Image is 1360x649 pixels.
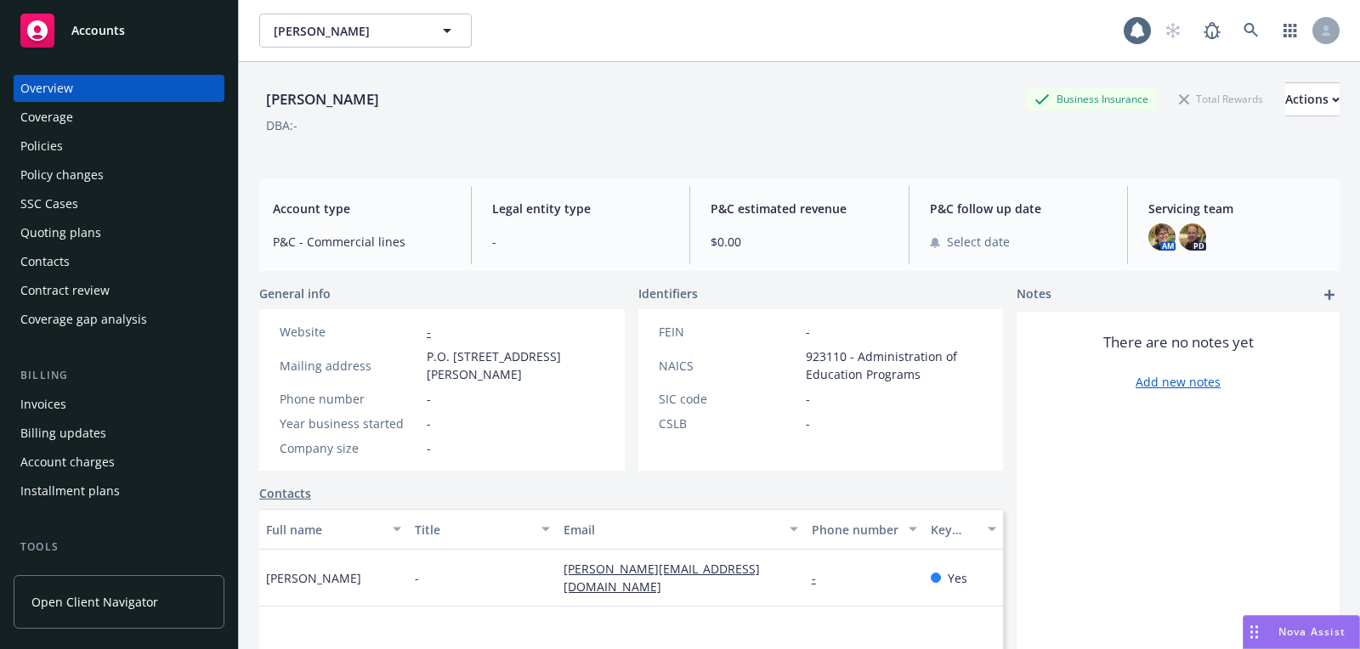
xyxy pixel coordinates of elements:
[14,391,224,418] a: Invoices
[1234,14,1268,48] a: Search
[492,200,670,217] span: Legal entity type
[711,233,888,251] span: $0.00
[14,161,224,189] a: Policy changes
[948,569,967,587] span: Yes
[71,24,125,37] span: Accounts
[20,219,101,246] div: Quoting plans
[274,22,421,40] span: [PERSON_NAME]
[1285,82,1340,116] button: Actions
[20,248,70,275] div: Contacts
[280,323,420,341] div: Website
[280,415,420,432] div: Year business started
[1148,200,1326,217] span: Servicing team
[492,233,670,251] span: -
[259,285,331,302] span: General info
[659,415,799,432] div: CSLB
[1103,332,1254,353] span: There are no notes yet
[564,561,760,595] a: [PERSON_NAME][EMAIL_ADDRESS][DOMAIN_NAME]
[273,233,450,251] span: P&C - Commercial lines
[14,477,224,505] a: Installment plans
[408,509,557,550] button: Title
[20,190,78,217] div: SSC Cases
[14,449,224,476] a: Account charges
[805,509,924,550] button: Phone number
[659,357,799,375] div: NAICS
[1179,223,1206,251] img: photo
[931,521,977,539] div: Key contact
[280,439,420,457] div: Company size
[20,449,115,476] div: Account charges
[14,219,224,246] a: Quoting plans
[259,88,386,110] div: [PERSON_NAME]
[20,277,110,304] div: Contract review
[557,509,805,550] button: Email
[266,521,382,539] div: Full name
[1273,14,1307,48] a: Switch app
[14,190,224,217] a: SSC Cases
[427,324,431,340] a: -
[280,357,420,375] div: Mailing address
[1148,223,1176,251] img: photo
[14,75,224,102] a: Overview
[1243,615,1360,649] button: Nova Assist
[14,420,224,447] a: Billing updates
[659,390,799,408] div: SIC code
[806,415,810,432] span: -
[14,306,224,333] a: Coverage gap analysis
[1170,88,1272,110] div: Total Rewards
[1195,14,1229,48] a: Report a Bug
[806,390,810,408] span: -
[20,104,73,131] div: Coverage
[14,133,224,160] a: Policies
[427,347,604,383] span: P.O. [STREET_ADDRESS][PERSON_NAME]
[806,323,810,341] span: -
[924,509,1003,550] button: Key contact
[273,200,450,217] span: Account type
[14,7,224,54] a: Accounts
[280,390,420,408] div: Phone number
[14,248,224,275] a: Contacts
[638,285,698,302] span: Identifiers
[259,484,311,502] a: Contacts
[20,477,120,505] div: Installment plans
[1244,616,1265,648] div: Drag to move
[1319,285,1340,305] a: add
[812,570,830,586] a: -
[659,323,799,341] div: FEIN
[427,390,431,408] span: -
[20,133,63,160] div: Policies
[259,14,472,48] button: [PERSON_NAME]
[930,200,1108,217] span: P&C follow up date
[259,509,408,550] button: Full name
[1136,373,1221,391] a: Add new notes
[266,116,297,134] div: DBA: -
[947,233,1010,251] span: Select date
[14,277,224,304] a: Contract review
[806,347,983,383] span: 923110 - Administration of Education Programs
[812,521,898,539] div: Phone number
[20,306,147,333] div: Coverage gap analysis
[266,569,361,587] span: [PERSON_NAME]
[415,569,419,587] span: -
[1026,88,1157,110] div: Business Insurance
[14,367,224,384] div: Billing
[31,593,158,611] span: Open Client Navigator
[20,75,73,102] div: Overview
[427,415,431,432] span: -
[711,200,888,217] span: P&C estimated revenue
[20,391,66,418] div: Invoices
[14,104,224,131] a: Coverage
[427,439,431,457] span: -
[1285,83,1340,116] div: Actions
[14,539,224,556] div: Tools
[1278,624,1346,639] span: Nova Assist
[20,161,104,189] div: Policy changes
[1156,14,1190,48] a: Start snowing
[564,521,779,539] div: Email
[415,521,531,539] div: Title
[1017,285,1051,305] span: Notes
[20,420,106,447] div: Billing updates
